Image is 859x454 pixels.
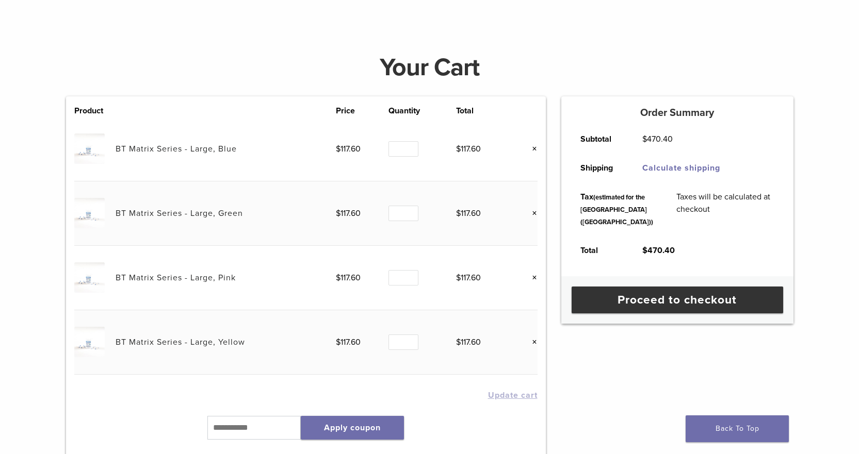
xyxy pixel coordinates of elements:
img: BT Matrix Series - Large, Pink [74,262,105,293]
bdi: 117.60 [336,273,361,283]
span: $ [456,144,461,154]
bdi: 117.60 [456,144,481,154]
bdi: 117.60 [456,273,481,283]
bdi: 117.60 [456,337,481,347]
span: $ [336,273,341,283]
button: Apply coupon [301,416,404,440]
span: $ [456,337,461,347]
a: Remove this item [524,271,538,284]
a: Back To Top [686,415,789,442]
bdi: 117.60 [456,208,481,218]
h1: Your Cart [58,55,801,80]
img: BT Matrix Series - Large, Green [74,198,105,228]
button: Update cart [488,391,538,399]
span: $ [456,208,461,218]
img: BT Matrix Series - Large, Yellow [74,327,105,357]
h5: Order Summary [561,107,793,119]
bdi: 470.40 [642,134,673,144]
a: Remove this item [524,335,538,349]
a: BT Matrix Series - Large, Blue [116,144,237,154]
bdi: 470.40 [642,245,675,256]
th: Quantity [388,105,456,117]
bdi: 117.60 [336,208,361,218]
span: $ [336,337,341,347]
a: BT Matrix Series - Large, Pink [116,273,236,283]
a: Calculate shipping [642,163,720,173]
th: Total [456,105,509,117]
small: (estimated for the [GEOGRAPHIC_DATA] ([GEOGRAPHIC_DATA])) [580,193,653,226]
th: Total [569,236,631,265]
span: $ [336,208,341,218]
a: Remove this item [524,142,538,156]
a: BT Matrix Series - Large, Yellow [116,337,245,347]
a: BT Matrix Series - Large, Green [116,208,243,218]
a: Proceed to checkout [572,287,783,313]
th: Shipping [569,154,631,182]
td: Taxes will be calculated at checkout [665,182,786,236]
bdi: 117.60 [336,144,361,154]
bdi: 117.60 [336,337,361,347]
span: $ [642,134,647,144]
th: Product [74,105,116,117]
span: $ [642,245,647,256]
th: Subtotal [569,125,631,154]
a: Remove this item [524,207,538,220]
th: Tax [569,182,665,236]
img: BT Matrix Series - Large, Blue [74,133,105,164]
span: $ [456,273,461,283]
th: Price [336,105,389,117]
span: $ [336,144,341,154]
